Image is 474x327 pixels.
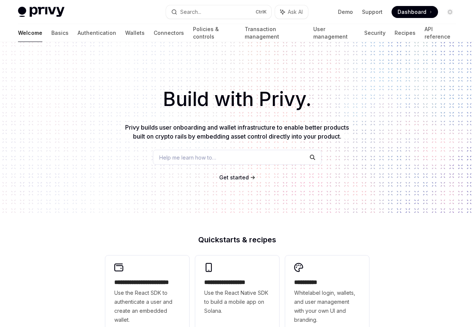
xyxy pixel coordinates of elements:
button: Ask AI [275,5,308,19]
h2: Quickstarts & recipes [105,236,369,243]
span: Privy builds user onboarding and wallet infrastructure to enable better products built on crypto ... [125,124,349,140]
a: Dashboard [392,6,438,18]
a: Connectors [154,24,184,42]
a: Welcome [18,24,42,42]
h1: Build with Privy. [12,85,462,114]
span: Ask AI [288,8,303,16]
span: Ctrl K [256,9,267,15]
button: Toggle dark mode [444,6,456,18]
span: Use the React Native SDK to build a mobile app on Solana. [204,288,270,315]
a: Wallets [125,24,145,42]
a: Security [364,24,386,42]
a: Support [362,8,383,16]
a: Demo [338,8,353,16]
span: Whitelabel login, wallets, and user management with your own UI and branding. [294,288,360,324]
div: Search... [180,7,201,16]
a: Policies & controls [193,24,236,42]
span: Dashboard [398,8,426,16]
span: Use the React SDK to authenticate a user and create an embedded wallet. [114,288,180,324]
img: light logo [18,7,64,17]
a: API reference [425,24,456,42]
a: User management [313,24,356,42]
span: Get started [219,174,249,181]
a: Transaction management [245,24,304,42]
button: Search...CtrlK [166,5,271,19]
span: Help me learn how to… [159,154,216,161]
a: Basics [51,24,69,42]
a: Get started [219,174,249,181]
a: Recipes [395,24,416,42]
a: Authentication [78,24,116,42]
